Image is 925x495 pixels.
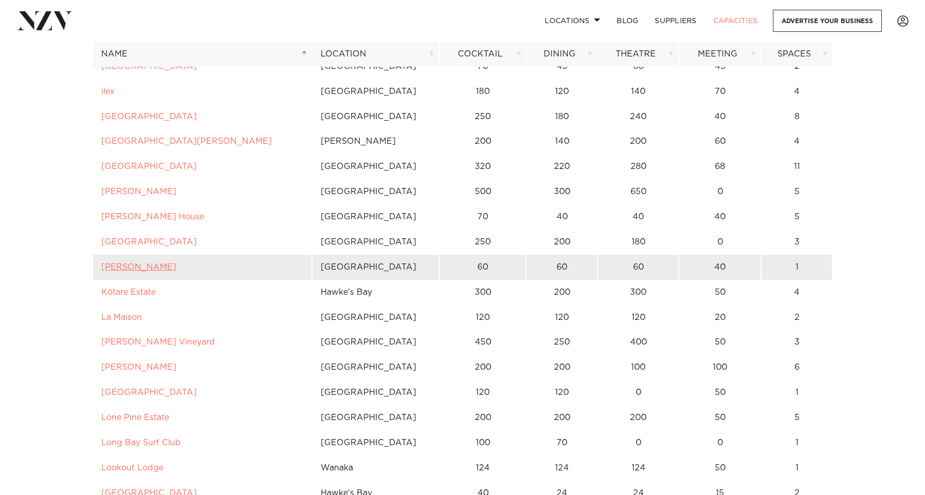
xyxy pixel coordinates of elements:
[439,280,527,305] td: 300
[761,230,832,255] td: 3
[312,405,439,430] td: [GEOGRAPHIC_DATA]
[761,330,832,355] td: 3
[526,179,598,204] td: 300
[526,430,598,455] td: 70
[439,179,527,204] td: 500
[526,255,598,280] td: 60
[598,104,679,129] td: 240
[679,430,761,455] td: 0
[679,380,761,405] td: 50
[92,42,312,67] th: Name: activate to sort column descending
[101,213,204,221] a: [PERSON_NAME] House
[598,280,679,305] td: 300
[526,280,598,305] td: 200
[761,405,832,430] td: 5
[761,430,832,455] td: 1
[439,42,527,67] th: Cocktail: activate to sort column ascending
[101,288,156,296] a: Kōtare Estate
[679,129,761,154] td: 60
[598,330,679,355] td: 400
[16,11,72,30] img: nzv-logo.png
[312,280,439,305] td: Hawke's Bay
[679,79,761,104] td: 70
[526,154,598,179] td: 220
[761,305,832,330] td: 2
[101,313,142,321] a: La Maison
[101,137,272,145] a: [GEOGRAPHIC_DATA][PERSON_NAME]
[598,154,679,179] td: 280
[526,104,598,129] td: 180
[598,179,679,204] td: 650
[101,388,197,396] a: [GEOGRAPHIC_DATA]
[679,330,761,355] td: 50
[312,305,439,330] td: [GEOGRAPHIC_DATA]
[598,455,679,481] td: 124
[439,405,527,430] td: 200
[536,10,608,32] a: Locations
[679,405,761,430] td: 50
[101,413,169,422] a: Lone Pine Estate
[761,79,832,104] td: 4
[101,62,197,70] a: [GEOGRAPHIC_DATA]
[526,42,598,67] th: Dining: activate to sort column ascending
[312,355,439,380] td: [GEOGRAPHIC_DATA]
[679,455,761,481] td: 50
[705,10,766,32] a: Capacities
[773,10,882,32] a: Advertise your business
[761,179,832,204] td: 5
[679,230,761,255] td: 0
[101,162,197,170] a: [GEOGRAPHIC_DATA]
[598,380,679,405] td: 0
[679,42,761,67] th: Meeting: activate to sort column ascending
[439,104,527,129] td: 250
[679,179,761,204] td: 0
[598,230,679,255] td: 180
[761,154,832,179] td: 11
[439,380,527,405] td: 120
[761,255,832,280] td: 1
[526,455,598,481] td: 124
[679,204,761,230] td: 40
[439,129,527,154] td: 200
[679,154,761,179] td: 68
[598,405,679,430] td: 200
[526,330,598,355] td: 250
[761,455,832,481] td: 1
[312,230,439,255] td: [GEOGRAPHIC_DATA]
[761,204,832,230] td: 5
[598,430,679,455] td: 0
[439,330,527,355] td: 450
[439,230,527,255] td: 250
[526,79,598,104] td: 120
[101,187,176,196] a: [PERSON_NAME]
[679,280,761,305] td: 50
[101,112,197,121] a: [GEOGRAPHIC_DATA]
[312,129,439,154] td: [PERSON_NAME]
[761,104,832,129] td: 8
[526,230,598,255] td: 200
[679,255,761,280] td: 40
[101,363,176,371] a: [PERSON_NAME]
[526,129,598,154] td: 140
[312,104,439,129] td: [GEOGRAPHIC_DATA]
[312,179,439,204] td: [GEOGRAPHIC_DATA]
[598,255,679,280] td: 60
[439,430,527,455] td: 100
[439,255,527,280] td: 60
[679,104,761,129] td: 40
[439,79,527,104] td: 180
[761,42,832,67] th: Spaces: activate to sort column ascending
[439,305,527,330] td: 120
[101,464,163,472] a: Lookout Lodge
[598,355,679,380] td: 100
[598,204,679,230] td: 40
[101,338,215,346] a: [PERSON_NAME] Vineyard
[679,305,761,330] td: 20
[101,439,181,447] a: Long Bay Surf Club
[439,355,527,380] td: 200
[679,355,761,380] td: 100
[598,42,679,67] th: Theatre: activate to sort column ascending
[439,154,527,179] td: 320
[439,204,527,230] td: 70
[608,10,646,32] a: BLOG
